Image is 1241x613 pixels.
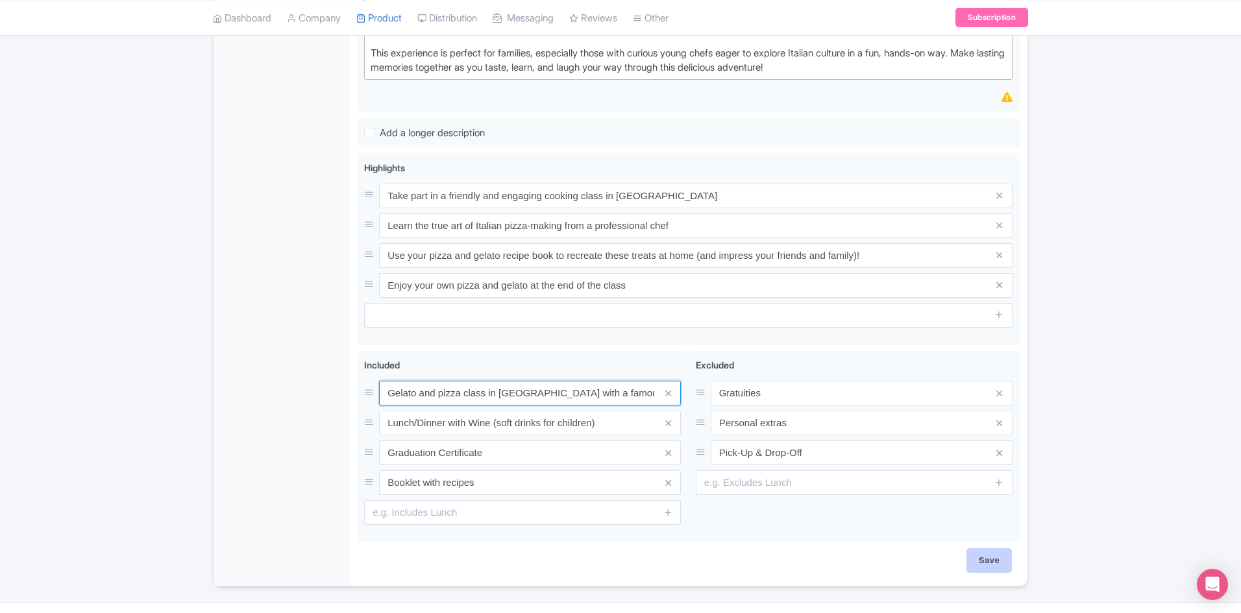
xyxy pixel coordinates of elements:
input: e.g. Includes Lunch [364,500,681,525]
input: Save [966,548,1012,573]
span: Excluded [696,359,734,370]
span: Add a longer description [380,126,485,139]
span: Highlights [364,162,405,173]
span: Included [364,359,400,370]
div: Open Intercom Messenger [1197,569,1228,600]
a: Subscription [955,8,1028,27]
input: e.g. Excludes Lunch [696,470,1013,495]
